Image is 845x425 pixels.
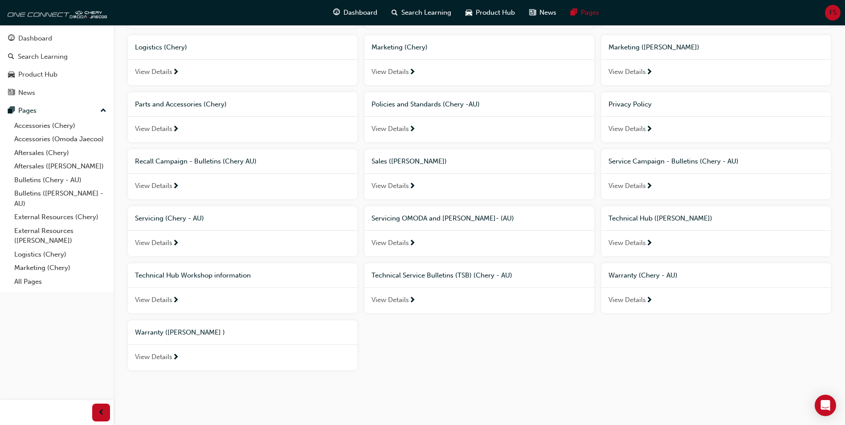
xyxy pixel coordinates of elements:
span: next-icon [409,240,416,248]
a: Aftersales (Chery) [11,146,110,160]
span: Technical Service Bulletins (TSB) (Chery - AU) [371,271,512,279]
span: View Details [608,295,646,305]
a: Warranty (Chery - AU)View Details [601,263,831,313]
button: DashboardSearch LearningProduct HubNews [4,29,110,102]
a: All Pages [11,275,110,289]
a: Recall Campaign - Bulletins (Chery AU)View Details [128,149,357,199]
a: Technical Service Bulletins (TSB) (Chery - AU)View Details [364,263,594,313]
a: Accessories (Chery) [11,119,110,133]
span: car-icon [465,7,472,18]
a: Marketing ([PERSON_NAME])View Details [601,35,831,85]
span: next-icon [172,69,179,77]
span: View Details [371,238,409,248]
a: car-iconProduct Hub [458,4,522,22]
span: View Details [371,67,409,77]
span: search-icon [8,53,14,61]
span: next-icon [409,297,416,305]
span: View Details [135,124,172,134]
span: next-icon [409,69,416,77]
span: next-icon [646,126,653,134]
span: pages-icon [8,107,15,115]
a: Servicing (Chery - AU)View Details [128,206,357,256]
button: Pages [4,102,110,119]
span: Technical Hub ([PERSON_NAME]) [608,214,712,222]
a: Marketing (Chery) [11,261,110,275]
a: Product Hub [4,66,110,83]
span: next-icon [172,240,179,248]
span: car-icon [8,71,15,79]
span: View Details [135,238,172,248]
div: News [18,88,35,98]
a: Privacy PolicyView Details [601,92,831,142]
a: External Resources (Chery) [11,210,110,224]
span: guage-icon [333,7,340,18]
span: next-icon [646,183,653,191]
div: Product Hub [18,69,57,80]
img: oneconnect [4,4,107,21]
span: Servicing OMODA and [PERSON_NAME]- (AU) [371,214,514,222]
span: next-icon [172,354,179,362]
a: Logistics (Chery)View Details [128,35,357,85]
span: View Details [371,124,409,134]
span: View Details [608,238,646,248]
span: Pages [581,8,599,18]
span: Dashboard [343,8,377,18]
span: Product Hub [476,8,515,18]
span: Parts and Accessories (Chery) [135,100,227,108]
span: pages-icon [571,7,577,18]
span: news-icon [529,7,536,18]
span: View Details [135,67,172,77]
a: guage-iconDashboard [326,4,384,22]
a: Accessories (Omoda Jaecoo) [11,132,110,146]
span: View Details [135,181,172,191]
span: Warranty ([PERSON_NAME] ) [135,328,225,336]
span: Servicing (Chery - AU) [135,214,204,222]
span: Marketing ([PERSON_NAME]) [608,43,699,51]
a: Policies and Standards (Chery -AU)View Details [364,92,594,142]
div: Dashboard [18,33,52,44]
span: View Details [135,352,172,362]
span: next-icon [172,297,179,305]
span: View Details [371,295,409,305]
a: News [4,85,110,101]
div: Search Learning [18,52,68,62]
span: next-icon [646,240,653,248]
a: Sales ([PERSON_NAME])View Details [364,149,594,199]
span: next-icon [172,183,179,191]
div: Pages [18,106,37,116]
a: Service Campaign - Bulletins (Chery - AU)View Details [601,149,831,199]
a: news-iconNews [522,4,563,22]
span: View Details [608,67,646,77]
span: FS [829,8,837,18]
span: search-icon [392,7,398,18]
a: pages-iconPages [563,4,606,22]
div: Open Intercom Messenger [815,395,836,416]
a: Dashboard [4,30,110,47]
span: View Details [371,181,409,191]
span: Recall Campaign - Bulletins (Chery AU) [135,157,257,165]
button: FS [825,5,841,20]
a: Warranty ([PERSON_NAME] )View Details [128,320,357,370]
span: View Details [608,181,646,191]
a: Servicing OMODA and [PERSON_NAME]- (AU)View Details [364,206,594,256]
span: Marketing (Chery) [371,43,428,51]
a: Marketing (Chery)View Details [364,35,594,85]
span: news-icon [8,89,15,97]
span: next-icon [409,183,416,191]
span: next-icon [172,126,179,134]
span: guage-icon [8,35,15,43]
a: Bulletins (Chery - AU) [11,173,110,187]
a: Technical Hub ([PERSON_NAME])View Details [601,206,831,256]
a: Aftersales ([PERSON_NAME]) [11,159,110,173]
a: Parts and Accessories (Chery)View Details [128,92,357,142]
span: next-icon [646,297,653,305]
span: Search Learning [401,8,451,18]
span: up-icon [100,105,106,117]
span: Sales ([PERSON_NAME]) [371,157,447,165]
span: Technical Hub Workshop information [135,271,251,279]
span: View Details [135,295,172,305]
span: News [539,8,556,18]
span: Policies and Standards (Chery -AU) [371,100,480,108]
span: prev-icon [98,407,105,418]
